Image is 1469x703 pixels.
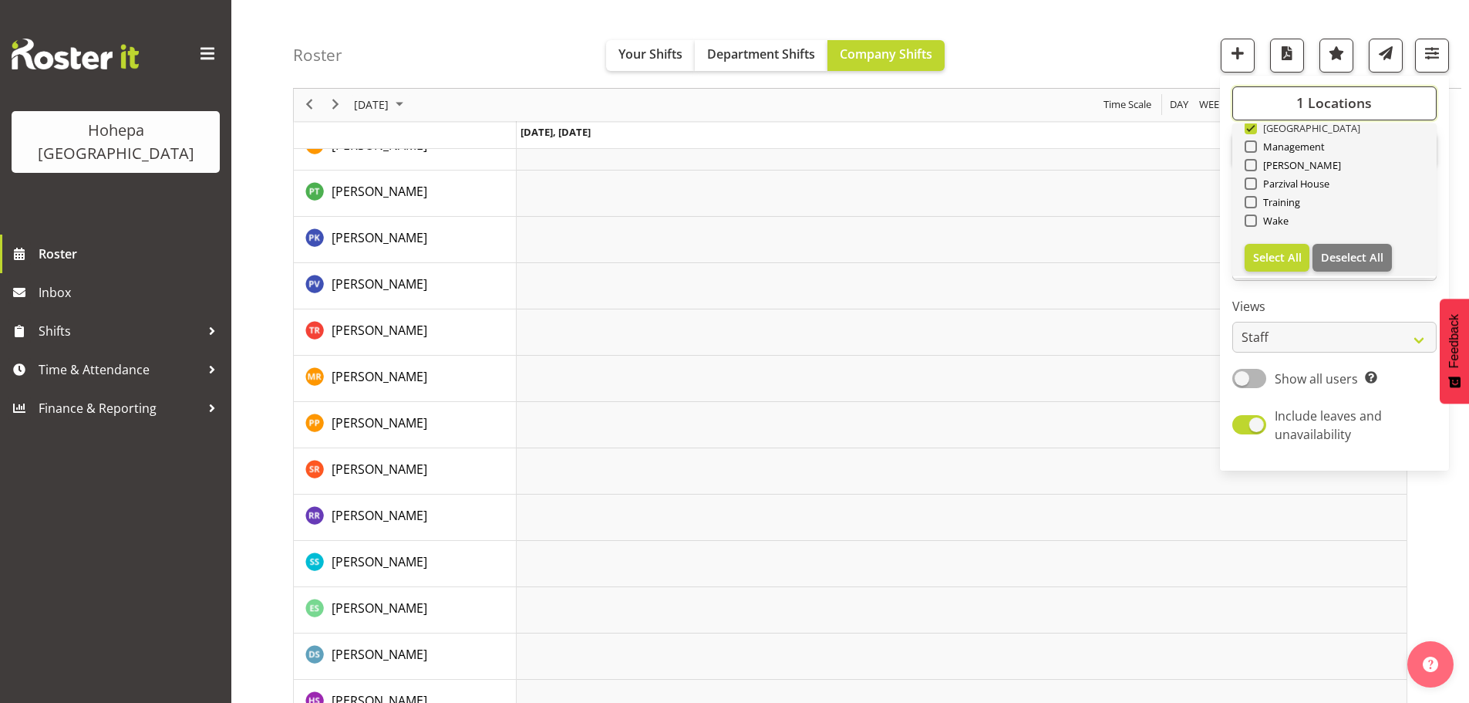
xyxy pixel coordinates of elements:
h4: Roster [293,46,342,64]
button: Time Scale [1101,96,1154,115]
span: [PERSON_NAME] [332,600,427,617]
button: Your Shifts [606,40,695,71]
span: [PERSON_NAME] [332,229,427,246]
div: next period [322,89,349,121]
button: Timeline Week [1197,96,1228,115]
span: Day [1168,96,1190,115]
button: Highlight an important date within the roster. [1319,39,1353,73]
button: 1 Locations [1232,86,1437,120]
span: Feedback [1447,314,1461,368]
div: Hohepa [GEOGRAPHIC_DATA] [27,119,204,165]
button: Next [325,96,346,115]
button: Deselect All [1312,244,1392,272]
td: PRASAD Vijendra resource [294,263,517,309]
span: Roster [39,242,224,265]
span: [DATE] [352,96,390,115]
div: September 13, 2025 [349,89,413,121]
span: Inbox [39,281,224,304]
div: previous period [296,89,322,121]
span: [PERSON_NAME] [332,461,427,478]
img: help-xxl-2.png [1423,657,1438,672]
a: [PERSON_NAME] [332,460,427,478]
td: POWELL Kerry resource [294,217,517,263]
a: [PERSON_NAME] [332,182,427,201]
button: Department Shifts [695,40,827,71]
span: Select All [1253,250,1302,265]
img: Rosterit website logo [12,39,139,69]
a: [PERSON_NAME] [332,553,427,571]
span: [PERSON_NAME] [332,137,427,154]
a: [PERSON_NAME] [332,506,427,525]
span: [PERSON_NAME] [332,183,427,200]
td: RIJAL Prakriti resource [294,402,517,448]
button: Select All [1245,244,1310,272]
span: Time & Attendance [39,358,200,381]
a: [PERSON_NAME] [332,275,427,293]
button: Previous [299,96,320,115]
span: Company Shifts [840,46,932,63]
td: PIETSCH Thaddaus resource [294,171,517,217]
td: SANGEETA Shalini resource [294,541,517,587]
span: [PERSON_NAME] [332,507,427,524]
span: [PERSON_NAME] [332,322,427,339]
label: Views [1232,298,1437,316]
button: Timeline Day [1167,96,1191,115]
span: Show all users [1275,370,1358,387]
span: Time Scale [1102,96,1153,115]
span: [DATE], [DATE] [521,125,591,139]
button: Download a PDF of the roster for the current day [1270,39,1304,73]
span: Department Shifts [707,46,815,63]
button: Filter Shifts [1415,39,1449,73]
span: [PERSON_NAME] [1257,159,1342,171]
span: [GEOGRAPHIC_DATA] [1257,122,1361,134]
span: [PERSON_NAME] [332,414,427,431]
span: [PERSON_NAME] [332,275,427,292]
a: [PERSON_NAME] [332,321,427,340]
span: Wake [1257,215,1289,227]
a: [PERSON_NAME] [332,645,427,664]
button: Add a new shift [1221,39,1255,73]
span: Deselect All [1321,250,1383,265]
button: September 2025 [352,96,410,115]
button: Send a list of all shifts for the selected filtered period to all rostered employees. [1369,39,1403,73]
span: [PERSON_NAME] [332,646,427,663]
span: Management [1257,140,1326,153]
td: REDA Mebrehit resource [294,356,517,402]
span: Finance & Reporting [39,397,200,420]
td: SANDHI Ruhin resource [294,495,517,541]
button: Company Shifts [827,40,945,71]
td: RAZAK Tazleen resource [294,309,517,356]
td: SAPORITO Ester resource [294,587,517,634]
span: Shifts [39,319,200,343]
span: Include leaves and unavailability [1275,407,1382,443]
span: Parzival House [1257,177,1330,190]
span: [PERSON_NAME] [332,368,427,385]
button: Feedback - Show survey [1440,299,1469,404]
a: [PERSON_NAME] [332,228,427,247]
span: Training [1257,196,1301,208]
span: 1 Locations [1296,94,1372,113]
span: [PERSON_NAME] [332,553,427,570]
td: RIJAL Sebina resource [294,448,517,495]
td: SELAUSO Dovy resource [294,634,517,680]
a: [PERSON_NAME] [332,599,427,617]
span: Your Shifts [618,46,682,63]
a: [PERSON_NAME] [332,414,427,432]
a: [PERSON_NAME] [332,367,427,386]
span: Week [1198,96,1227,115]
